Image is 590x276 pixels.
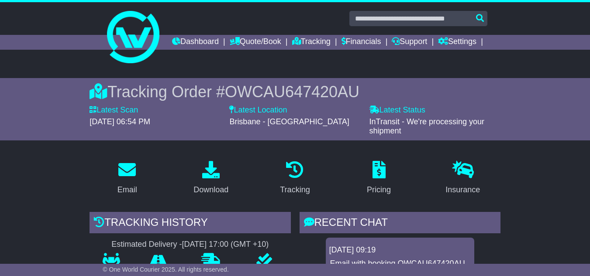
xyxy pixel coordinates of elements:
span: OWCAU647420AU [225,83,359,101]
div: [DATE] 17:00 (GMT +10) [182,240,269,249]
a: Insurance [440,158,486,199]
span: [DATE] 06:54 PM [90,117,150,126]
a: Quote/Book [230,35,281,50]
label: Latest Status [369,106,425,115]
a: Tracking [292,35,331,50]
div: Tracking [280,184,310,196]
a: Pricing [361,158,397,199]
div: [DATE] 09:19 [329,245,471,255]
span: © One World Courier 2025. All rights reserved. [103,266,229,273]
label: Latest Location [229,106,287,115]
div: Pricing [367,184,391,196]
div: Estimated Delivery - [90,240,290,249]
a: Financials [342,35,381,50]
span: InTransit - We're processing your shipment [369,117,485,136]
div: Insurance [445,184,480,196]
div: Tracking history [90,212,290,235]
a: Dashboard [172,35,219,50]
div: Tracking Order # [90,82,500,101]
span: Brisbane - [GEOGRAPHIC_DATA] [229,117,349,126]
a: Support [392,35,427,50]
div: Email [117,184,137,196]
label: Latest Scan [90,106,138,115]
div: RECENT CHAT [300,212,500,235]
a: Email [112,158,143,199]
a: Tracking [274,158,315,199]
a: Settings [438,35,476,50]
div: Download [193,184,228,196]
a: Download [188,158,234,199]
